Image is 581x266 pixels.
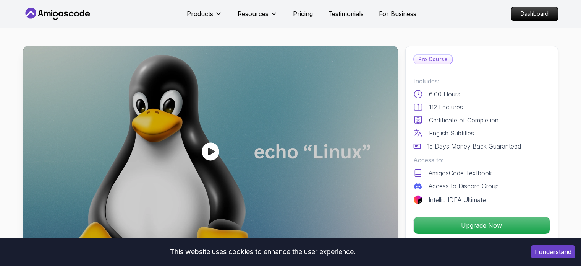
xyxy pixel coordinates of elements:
[511,7,558,21] p: Dashboard
[429,129,474,138] p: English Subtitles
[413,195,422,204] img: jetbrains logo
[328,9,364,18] a: Testimonials
[293,9,313,18] a: Pricing
[238,9,269,18] p: Resources
[379,9,416,18] a: For Business
[429,103,463,112] p: 112 Lectures
[429,116,498,125] p: Certificate of Completion
[429,90,460,99] p: 6.00 Hours
[511,7,558,21] a: Dashboard
[413,217,550,234] button: Upgrade Now
[6,243,520,260] div: This website uses cookies to enhance the user experience.
[413,77,550,86] p: Includes:
[429,195,486,204] p: IntelliJ IDEA Ultimate
[429,168,492,178] p: AmigosCode Textbook
[427,142,521,151] p: 15 Days Money Back Guaranteed
[187,9,213,18] p: Products
[531,245,575,258] button: Accept cookies
[534,218,581,255] iframe: chat widget
[238,9,278,24] button: Resources
[187,9,222,24] button: Products
[413,155,550,165] p: Access to:
[414,55,452,64] p: Pro Course
[429,181,499,191] p: Access to Discord Group
[414,217,550,234] p: Upgrade Now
